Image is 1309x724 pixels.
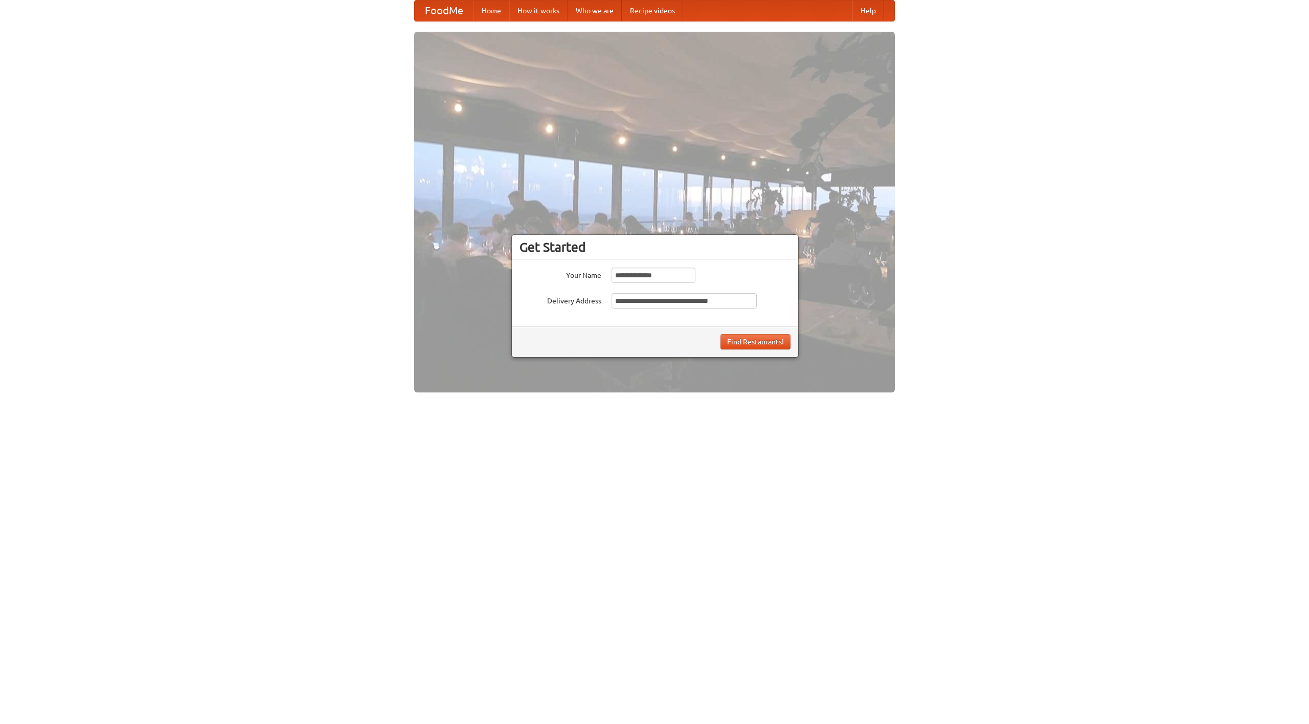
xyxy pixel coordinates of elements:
h3: Get Started [520,239,791,255]
a: FoodMe [415,1,473,21]
a: Help [852,1,884,21]
a: Recipe videos [622,1,683,21]
a: Who we are [568,1,622,21]
a: How it works [509,1,568,21]
label: Your Name [520,268,601,280]
a: Home [473,1,509,21]
label: Delivery Address [520,293,601,306]
button: Find Restaurants! [720,334,791,349]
